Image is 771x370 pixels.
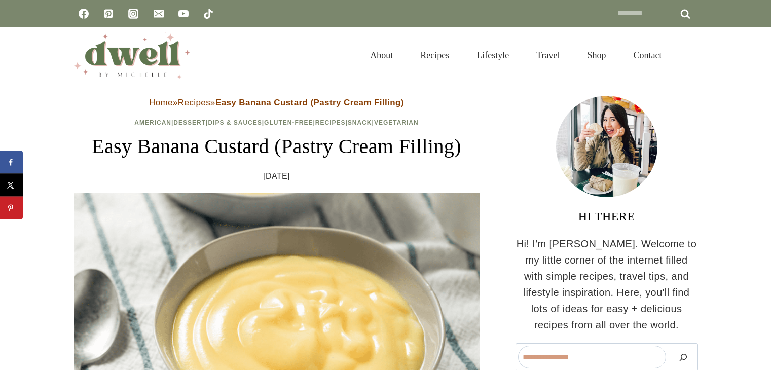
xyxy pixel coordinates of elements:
a: Contact [620,39,676,72]
a: Pinterest [98,4,119,24]
a: YouTube [173,4,194,24]
a: American [134,119,171,126]
a: Email [149,4,169,24]
button: View Search Form [681,47,698,64]
nav: Primary Navigation [356,39,675,72]
button: Search [671,346,695,368]
a: Facebook [74,4,94,24]
p: Hi! I'm [PERSON_NAME]. Welcome to my little corner of the internet filled with simple recipes, tr... [516,236,698,333]
a: Gluten-Free [264,119,313,126]
a: Lifestyle [463,39,523,72]
a: Snack [348,119,372,126]
a: Recipes [315,119,346,126]
a: Dessert [173,119,206,126]
a: TikTok [198,4,218,24]
h3: HI THERE [516,207,698,226]
a: Home [149,98,173,107]
time: [DATE] [263,170,290,183]
span: | | | | | | [134,119,418,126]
span: » » [149,98,404,107]
a: Vegetarian [374,119,419,126]
a: Recipes [178,98,210,107]
a: Travel [523,39,573,72]
a: About [356,39,407,72]
a: Recipes [407,39,463,72]
h1: Easy Banana Custard (Pastry Cream Filling) [74,131,480,162]
a: Instagram [123,4,143,24]
a: Shop [573,39,619,72]
strong: Easy Banana Custard (Pastry Cream Filling) [215,98,404,107]
img: DWELL by michelle [74,32,190,79]
a: Dips & Sauces [208,119,262,126]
